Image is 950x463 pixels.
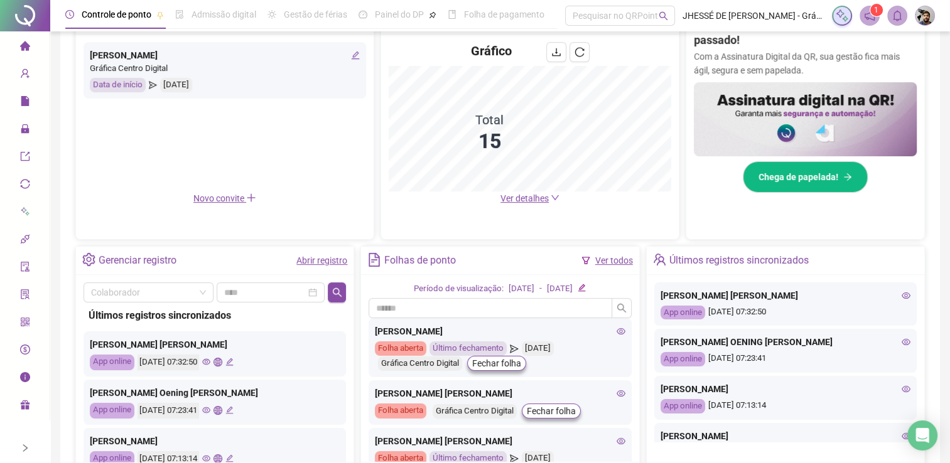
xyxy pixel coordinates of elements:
span: search [332,287,342,297]
div: [DATE] 07:13:14 [661,399,910,413]
div: App online [90,354,134,370]
span: bell [892,10,903,21]
h2: Assinar ponto na mão? Isso ficou no passado! [694,14,917,50]
span: file [20,90,30,115]
div: [PERSON_NAME] OENING [PERSON_NAME] [661,335,910,349]
span: team [653,253,666,266]
span: eye [202,454,210,462]
img: 21298 [915,6,934,25]
span: search [617,303,627,313]
span: Novo convite [193,193,256,203]
span: down [551,193,559,202]
div: - [539,282,542,295]
span: edit [225,358,234,366]
button: Chega de papelada! [743,161,868,193]
span: edit [578,284,586,292]
div: Folha aberta [375,403,426,418]
div: [PERSON_NAME] [90,48,360,62]
span: gift [20,394,30,419]
span: eye [902,291,910,300]
div: [PERSON_NAME] [661,429,910,443]
span: edit [351,51,360,60]
span: audit [20,256,30,281]
span: edit [225,454,234,462]
span: book [448,10,456,19]
div: Últimos registros sincronizados [89,307,341,323]
span: solution [20,284,30,309]
span: eye [902,338,910,346]
div: [PERSON_NAME] [661,382,910,396]
img: sparkle-icon.fc2bf0ac1784a2077858766a79e2daf3.svg [835,9,849,23]
span: sync [20,173,30,198]
span: download [551,47,561,57]
div: [DATE] [509,282,534,295]
span: eye [617,437,625,445]
span: file-text [367,253,381,266]
div: [PERSON_NAME] [PERSON_NAME] [90,338,340,351]
span: lock [20,118,30,143]
p: Com a Assinatura Digital da QR, sua gestão fica mais ágil, segura e sem papelada. [694,50,917,77]
span: dashboard [359,10,367,19]
span: Painel do DP [375,9,424,19]
span: notification [864,10,875,21]
div: [DATE] 07:23:41 [661,352,910,366]
button: Fechar folha [467,356,526,371]
span: plus [246,193,256,203]
span: eye [202,358,210,366]
div: Gráfica Centro Digital [90,62,360,75]
span: Controle de ponto [82,9,151,19]
span: sun [267,10,276,19]
span: home [20,35,30,60]
div: Últimos registros sincronizados [669,250,809,271]
div: App online [661,399,705,413]
div: [DATE] 07:23:41 [138,403,199,418]
span: 1 [874,6,878,14]
span: eye [902,385,910,393]
div: Folhas de ponto [384,250,456,271]
div: [PERSON_NAME] [PERSON_NAME] [375,386,625,400]
span: api [20,228,30,253]
span: Ver detalhes [500,193,549,203]
a: Ver detalhes down [500,193,559,203]
span: eye [617,389,625,398]
span: global [213,406,222,414]
div: [PERSON_NAME] [375,324,625,338]
button: Fechar folha [522,403,581,418]
sup: 1 [870,4,883,16]
div: [DATE] [547,282,573,295]
span: Gestão de férias [284,9,347,19]
span: setting [82,253,95,266]
span: global [213,358,222,366]
div: Folha aberta [375,341,426,356]
span: send [149,78,157,92]
div: [PERSON_NAME] [PERSON_NAME] [661,289,910,302]
div: Data de início [90,78,146,92]
span: clock-circle [65,10,74,19]
div: [PERSON_NAME] Oening [PERSON_NAME] [90,386,340,400]
div: Open Intercom Messenger [907,420,937,450]
div: App online [661,306,705,320]
span: eye [202,406,210,414]
a: Ver todos [595,255,633,265]
div: Gráfica Centro Digital [433,404,517,418]
span: pushpin [156,11,164,19]
span: info-circle [20,366,30,391]
div: Período de visualização: [414,282,504,295]
div: [DATE] 07:32:50 [138,354,199,370]
span: arrow-right [843,173,852,181]
span: Folha de pagamento [464,9,544,19]
span: reload [575,47,585,57]
div: [DATE] 07:32:50 [661,306,910,320]
span: dollar [20,339,30,364]
span: eye [902,432,910,440]
span: qrcode [20,311,30,336]
div: Gráfica Centro Digital [378,356,462,371]
span: Fechar folha [527,404,576,418]
span: global [213,454,222,462]
div: App online [90,403,134,418]
a: Abrir registro [296,255,347,265]
div: [DATE] [522,341,554,356]
span: pushpin [429,11,436,19]
span: Fechar folha [472,356,521,370]
span: Admissão digital [192,9,256,19]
